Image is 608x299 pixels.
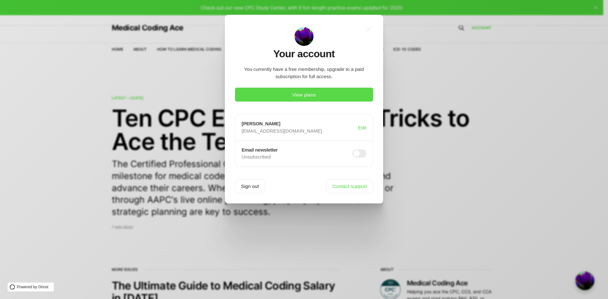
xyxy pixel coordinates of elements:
button: logout [235,179,265,193]
button: Edit [357,121,368,134]
button: View plans [235,88,373,102]
h2: Your account [273,48,335,59]
p: [EMAIL_ADDRESS][DOMAIN_NAME] [242,128,355,134]
h3: Email newsletter [242,147,352,153]
a: Contact support [326,179,373,193]
p: Unsubscribed [242,154,350,160]
h3: [PERSON_NAME] [242,121,358,126]
a: Powered by Ghost [8,283,54,291]
p: You currently have a free membership, upgrade to a paid subscription for full access. [235,66,373,80]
